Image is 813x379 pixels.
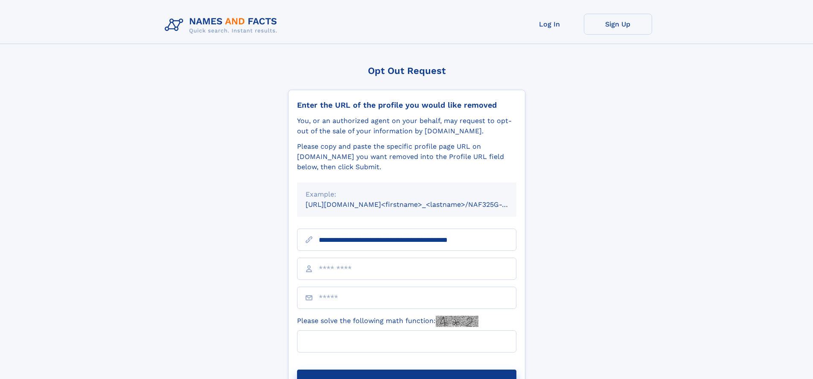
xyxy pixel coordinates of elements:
div: Please copy and paste the specific profile page URL on [DOMAIN_NAME] you want removed into the Pr... [297,141,516,172]
label: Please solve the following math function: [297,316,478,327]
a: Log In [516,14,584,35]
img: Logo Names and Facts [161,14,284,37]
div: Enter the URL of the profile you would like removed [297,100,516,110]
a: Sign Up [584,14,652,35]
div: Opt Out Request [288,65,525,76]
div: Example: [306,189,508,200]
small: [URL][DOMAIN_NAME]<firstname>_<lastname>/NAF325G-xxxxxxxx [306,200,533,209]
div: You, or an authorized agent on your behalf, may request to opt-out of the sale of your informatio... [297,116,516,136]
